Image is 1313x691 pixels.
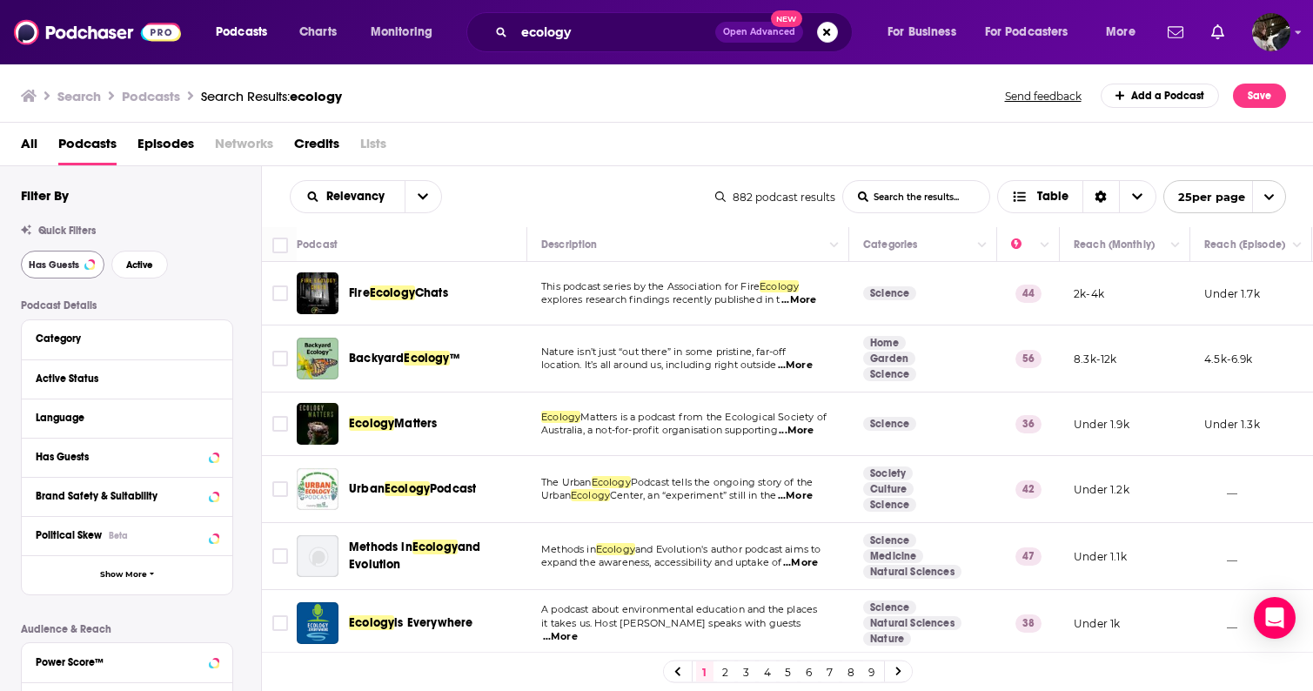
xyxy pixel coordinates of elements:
span: Podcasts [216,20,267,44]
span: is Everywhere [394,615,472,630]
span: Episodes [137,130,194,165]
a: Garden [863,352,915,366]
img: Backyard Ecology™ [297,338,338,379]
a: Ecology is Everywhere [297,602,338,644]
span: Toggle select row [272,615,288,631]
a: Science [863,498,916,512]
img: Fire Ecology Chats [297,272,338,314]
a: 6 [801,661,818,682]
span: Urban [541,489,571,501]
span: Podcast [430,481,476,496]
a: 8 [842,661,860,682]
span: expand the awareness, accessibility and uptake of [541,556,781,568]
div: Language [36,412,207,424]
button: Send feedback [1000,89,1087,104]
span: Political Skew [36,529,102,541]
h3: Search [57,88,101,104]
span: This podcast series by the Association for Fire [541,280,760,292]
a: Ecologyis Everywhere [349,614,472,632]
span: Methods in [349,540,412,554]
p: 42 [1015,480,1042,498]
button: Column Actions [972,235,993,256]
a: Science [863,286,916,300]
button: Political SkewBeta [36,524,218,546]
div: Power Score™ [36,656,204,668]
p: 36 [1015,415,1042,433]
button: open menu [358,18,455,46]
button: Language [36,406,218,428]
span: Podcast tells the ongoing story of the [631,476,814,488]
p: 44 [1015,285,1042,302]
div: Category [36,332,207,345]
span: Nature isn’t just “out there” in some pristine, far-off [541,345,786,358]
div: Reach (Monthly) [1074,234,1155,255]
span: Ecology [592,476,631,488]
span: ™ [450,351,460,366]
a: Natural Sciences [863,616,961,630]
span: Networks [215,130,273,165]
span: Open Advanced [723,28,795,37]
h2: Choose List sort [290,180,442,213]
p: Under 1.1k [1074,549,1127,564]
div: Beta [109,530,128,541]
a: Science [863,600,916,614]
img: Ecology Matters [297,403,338,445]
span: Toggle select row [272,548,288,564]
div: Search podcasts, credits, & more... [483,12,869,52]
span: New [771,10,802,27]
a: Podcasts [58,130,117,165]
p: 2k-4k [1074,286,1104,301]
div: Brand Safety & Suitability [36,490,204,502]
div: Description [541,234,597,255]
a: 1 [696,661,713,682]
span: Has Guests [29,260,79,270]
span: ...More [543,630,578,644]
a: Credits [294,130,339,165]
a: Search Results:ecology [201,88,342,104]
span: Quick Filters [38,225,96,237]
h3: Podcasts [122,88,180,104]
p: Audience & Reach [21,623,233,635]
button: Column Actions [824,235,845,256]
input: Search podcasts, credits, & more... [514,18,715,46]
img: Urban Ecology Podcast [297,468,338,510]
p: 8.3k-12k [1074,352,1116,366]
img: Methods in Ecology and Evolution [297,535,338,577]
span: Australia, a not-for-profit organisation supporting [541,424,778,436]
button: Show More [22,555,232,594]
button: Show profile menu [1252,13,1290,51]
span: Ecology [370,285,415,300]
span: ...More [781,293,816,307]
span: Ecology [571,489,610,501]
div: Sort Direction [1082,181,1119,212]
span: Chats [415,285,448,300]
a: Society [863,466,913,480]
button: open menu [875,18,978,46]
a: Show notifications dropdown [1161,17,1190,47]
button: Power Score™ [36,650,218,672]
button: Brand Safety & Suitability [36,485,218,507]
span: ...More [779,424,814,438]
a: 4 [759,661,776,682]
p: Under 1.3k [1204,417,1260,432]
a: 7 [821,661,839,682]
span: it takes us. Host [PERSON_NAME] speaks with guests [541,617,801,629]
div: Open Intercom Messenger [1254,597,1296,639]
p: __ [1204,549,1237,564]
p: Under 1.7k [1204,286,1260,301]
span: Matters is a podcast from the Ecological Society of [580,411,827,423]
span: Monitoring [371,20,432,44]
div: Power Score [1011,234,1035,255]
div: Reach (Episode) [1204,234,1285,255]
p: 4.5k-6.9k [1204,352,1253,366]
button: Active Status [36,367,218,389]
span: Charts [299,20,337,44]
span: A podcast about environmental education and the places [541,603,817,615]
button: Save [1233,84,1286,108]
